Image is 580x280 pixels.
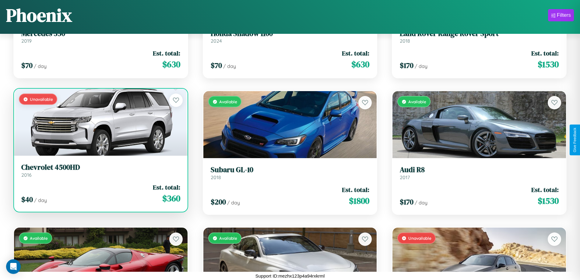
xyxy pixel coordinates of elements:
[211,165,370,174] h3: Subaru GL-10
[30,236,48,241] span: Available
[557,12,571,18] div: Filters
[21,172,32,178] span: 2016
[415,63,427,69] span: / day
[153,183,180,192] span: Est. total:
[400,197,413,207] span: $ 170
[6,3,72,28] h1: Phoenix
[349,195,369,207] span: $ 1800
[400,174,410,180] span: 2017
[21,194,33,204] span: $ 40
[342,49,369,58] span: Est. total:
[400,38,410,44] span: 2018
[34,197,47,203] span: / day
[211,165,370,180] a: Subaru GL-102018
[21,163,180,178] a: Chevrolet 4500HD2016
[400,165,559,174] h3: Audi R8
[227,200,240,206] span: / day
[6,259,21,274] div: Open Intercom Messenger
[21,38,32,44] span: 2019
[415,200,427,206] span: / day
[211,174,221,180] span: 2018
[408,236,431,241] span: Unavailable
[548,9,574,21] button: Filters
[223,63,236,69] span: / day
[400,29,559,44] a: Land Rover Range Rover Sport2018
[400,29,559,38] h3: Land Rover Range Rover Sport
[219,236,237,241] span: Available
[30,97,53,102] span: Unavailable
[21,29,180,44] a: Mercedes 3502019
[400,60,413,70] span: $ 170
[21,163,180,172] h3: Chevrolet 4500HD
[34,63,47,69] span: / day
[342,185,369,194] span: Est. total:
[351,58,369,70] span: $ 630
[538,195,559,207] span: $ 1530
[400,165,559,180] a: Audi R82017
[573,128,577,152] div: Give Feedback
[255,272,325,280] p: Support ID: mezhx123p4a94rxkrml
[408,99,426,104] span: Available
[211,38,222,44] span: 2024
[531,185,559,194] span: Est. total:
[211,60,222,70] span: $ 70
[531,49,559,58] span: Est. total:
[538,58,559,70] span: $ 1530
[21,60,33,70] span: $ 70
[219,99,237,104] span: Available
[211,29,370,44] a: Honda Shadow 11002024
[162,192,180,204] span: $ 360
[162,58,180,70] span: $ 630
[153,49,180,58] span: Est. total:
[211,197,226,207] span: $ 200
